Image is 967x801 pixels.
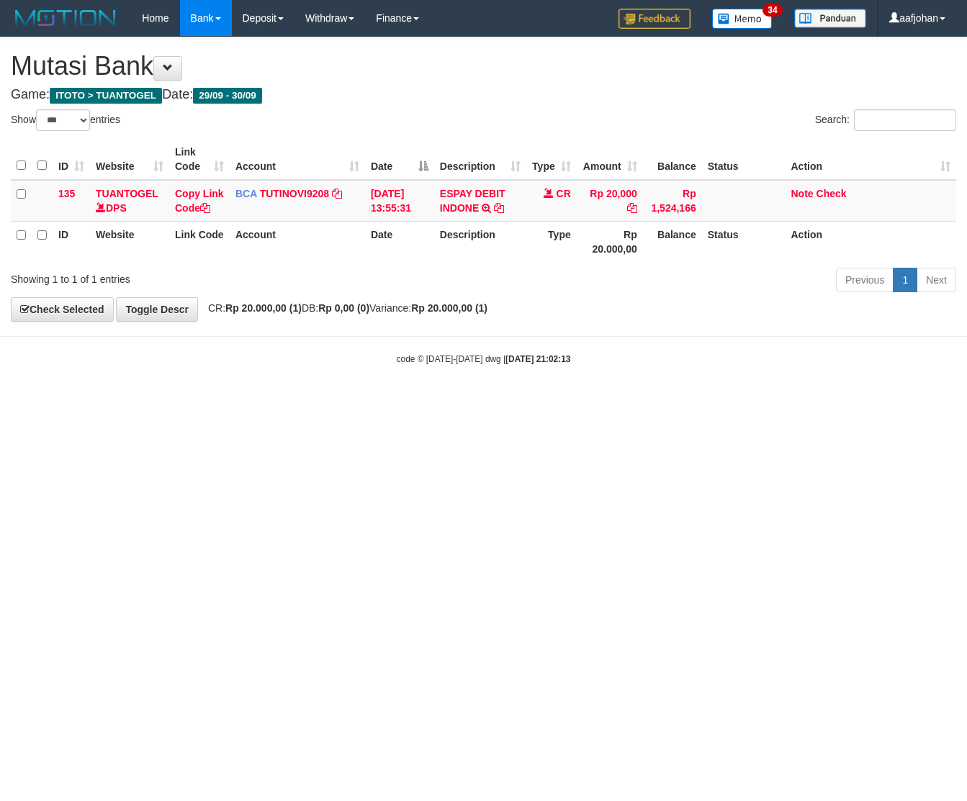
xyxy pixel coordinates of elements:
[90,180,169,222] td: DPS
[201,302,487,314] span: CR: DB: Variance:
[643,221,702,262] th: Balance
[11,109,120,131] label: Show entries
[332,188,342,199] a: Copy TUTINOVI9208 to clipboard
[854,109,956,131] input: Search:
[50,88,162,104] span: ITOTO > TUANTOGEL
[90,221,169,262] th: Website
[893,268,917,292] a: 1
[557,188,571,199] span: CR
[193,88,262,104] span: 29/09 - 30/09
[577,139,643,180] th: Amount: activate to sort column ascending
[434,221,526,262] th: Description
[526,221,577,262] th: Type
[365,221,434,262] th: Date
[411,302,487,314] strong: Rp 20.000,00 (1)
[318,302,369,314] strong: Rp 0,00 (0)
[815,109,956,131] label: Search:
[627,202,637,214] a: Copy Rp 20,000 to clipboard
[260,188,329,199] a: TUTINOVI9208
[577,221,643,262] th: Rp 20.000,00
[434,139,526,180] th: Description: activate to sort column ascending
[619,9,691,29] img: Feedback.jpg
[786,221,957,262] th: Action
[235,188,257,199] span: BCA
[11,52,956,81] h1: Mutasi Bank
[643,180,702,222] td: Rp 1,524,166
[365,139,434,180] th: Date: activate to sort column descending
[230,221,365,262] th: Account
[11,266,392,286] div: Showing 1 to 1 of 1 entries
[169,221,230,262] th: Link Code
[169,139,230,180] th: Link Code: activate to sort column ascending
[53,221,90,262] th: ID
[365,180,434,222] td: [DATE] 13:55:31
[817,188,847,199] a: Check
[702,221,786,262] th: Status
[96,188,158,199] a: TUANTOGEL
[794,9,866,28] img: panduan.png
[712,9,773,29] img: Button%20Memo.svg
[577,180,643,222] td: Rp 20,000
[763,4,782,17] span: 34
[53,139,90,180] th: ID: activate to sort column ascending
[11,297,114,322] a: Check Selected
[494,202,504,214] a: Copy ESPAY DEBIT INDONE to clipboard
[11,88,956,102] h4: Game: Date:
[36,109,90,131] select: Showentries
[836,268,894,292] a: Previous
[786,139,957,180] th: Action: activate to sort column ascending
[58,188,75,199] span: 135
[917,268,956,292] a: Next
[175,188,224,214] a: Copy Link Code
[440,188,505,214] a: ESPAY DEBIT INDONE
[526,139,577,180] th: Type: activate to sort column ascending
[505,354,570,364] strong: [DATE] 21:02:13
[791,188,814,199] a: Note
[116,297,198,322] a: Toggle Descr
[225,302,302,314] strong: Rp 20.000,00 (1)
[11,7,120,29] img: MOTION_logo.png
[230,139,365,180] th: Account: activate to sort column ascending
[90,139,169,180] th: Website: activate to sort column ascending
[702,139,786,180] th: Status
[643,139,702,180] th: Balance
[397,354,571,364] small: code © [DATE]-[DATE] dwg |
